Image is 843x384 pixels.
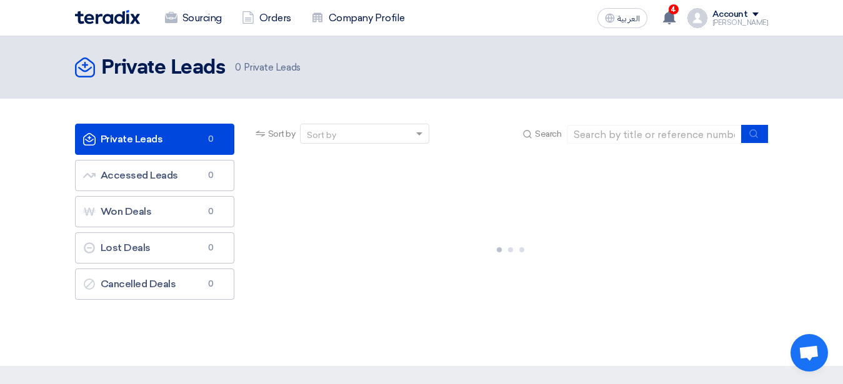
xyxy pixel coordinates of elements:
div: Account [712,9,748,20]
span: 4 [669,4,679,14]
a: Sourcing [155,4,232,32]
a: Company Profile [301,4,415,32]
span: 0 [235,62,241,73]
img: Teradix logo [75,10,140,24]
span: Search [535,127,561,140]
span: 0 [204,205,219,218]
span: 0 [204,242,219,254]
span: 0 [204,169,219,182]
a: Open chat [791,334,828,372]
span: Sort by [268,127,296,140]
a: Won Deals0 [75,196,234,227]
span: Private Leads [235,61,300,75]
span: العربية [617,14,640,23]
button: العربية [597,8,647,28]
div: Sort by [307,129,336,142]
span: 0 [204,133,219,145]
span: 0 [204,278,219,290]
h2: Private Leads [101,56,226,81]
a: Orders [232,4,301,32]
input: Search by title or reference number [567,125,742,144]
div: [PERSON_NAME] [712,19,769,26]
a: Lost Deals0 [75,232,234,263]
a: Private Leads0 [75,124,234,155]
img: profile_test.png [687,8,707,28]
a: Cancelled Deals0 [75,268,234,300]
a: Accessed Leads0 [75,160,234,191]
